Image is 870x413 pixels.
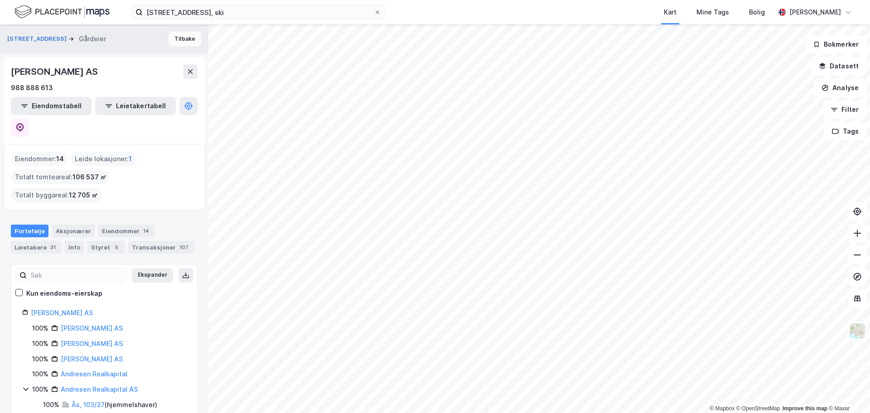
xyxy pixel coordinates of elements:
[32,323,48,334] div: 100%
[736,405,780,412] a: OpenStreetMap
[87,241,125,254] div: Styret
[789,7,841,18] div: [PERSON_NAME]
[169,32,201,46] button: Tilbake
[11,188,101,202] div: Totalt byggareal :
[32,354,48,365] div: 100%
[72,401,105,408] a: Ås, 103/37
[95,97,176,115] button: Leietakertabell
[112,243,121,252] div: 5
[664,7,677,18] div: Kart
[11,152,68,166] div: Eiendommer :
[11,97,92,115] button: Eiendomstabell
[11,241,61,254] div: Leietakere
[61,385,138,393] a: Andresen Realkapital AS
[52,225,95,237] div: Aksjonærer
[129,154,132,164] span: 1
[61,355,123,363] a: [PERSON_NAME] AS
[43,399,59,410] div: 100%
[825,370,870,413] iframe: Chat Widget
[710,405,735,412] a: Mapbox
[178,243,190,252] div: 107
[7,34,68,43] button: [STREET_ADDRESS]
[696,7,729,18] div: Mine Tags
[11,225,48,237] div: Portefølje
[32,369,48,379] div: 100%
[128,241,194,254] div: Transaksjoner
[849,322,866,340] img: Z
[31,309,93,317] a: [PERSON_NAME] AS
[143,5,374,19] input: Søk på adresse, matrikkel, gårdeiere, leietakere eller personer
[824,122,866,140] button: Tags
[79,34,106,44] div: Gårdeier
[11,170,110,184] div: Totalt tomteareal :
[811,57,866,75] button: Datasett
[72,172,106,182] span: 106 537 ㎡
[11,82,53,93] div: 988 888 613
[56,154,64,164] span: 14
[61,370,127,378] a: Andresen Realkapital
[48,243,58,252] div: 31
[11,64,100,79] div: [PERSON_NAME] AS
[26,288,102,299] div: Kun eiendoms-eierskap
[132,268,173,283] button: Ekspander
[825,370,870,413] div: Kontrollprogram for chat
[14,4,110,20] img: logo.f888ab2527a4732fd821a326f86c7f29.svg
[61,324,123,332] a: [PERSON_NAME] AS
[783,405,827,412] a: Improve this map
[32,384,48,395] div: 100%
[814,79,866,97] button: Analyse
[27,269,126,282] input: Søk
[61,340,123,347] a: [PERSON_NAME] AS
[69,190,98,201] span: 12 705 ㎡
[72,399,157,410] div: ( hjemmelshaver )
[32,338,48,349] div: 100%
[65,241,84,254] div: Info
[805,35,866,53] button: Bokmerker
[71,152,135,166] div: Leide lokasjoner :
[98,225,155,237] div: Eiendommer
[749,7,765,18] div: Bolig
[823,101,866,119] button: Filter
[141,226,151,235] div: 14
